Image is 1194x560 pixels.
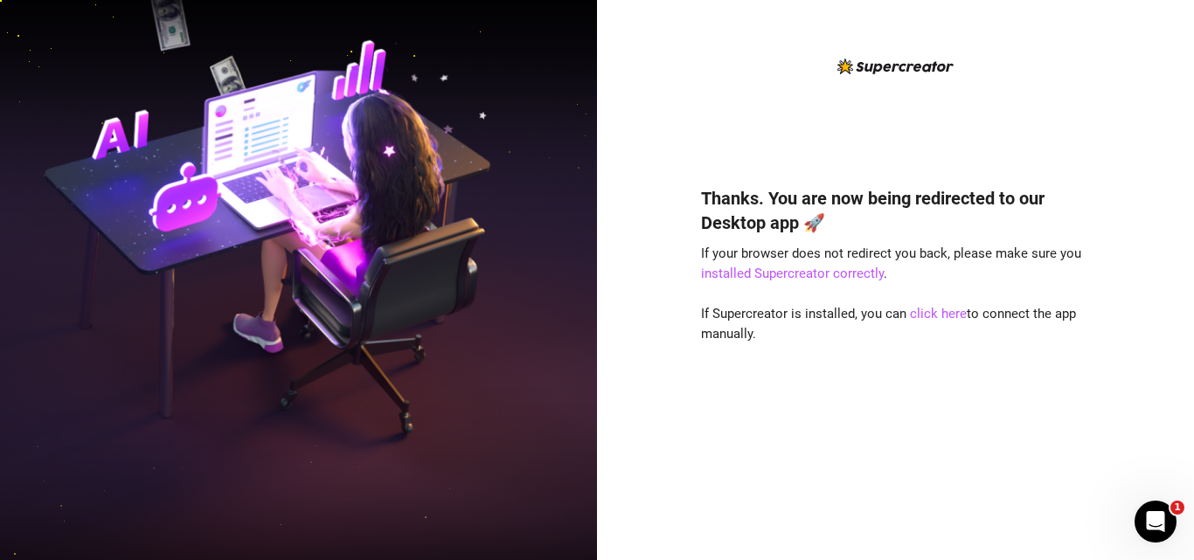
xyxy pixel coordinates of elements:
h4: Thanks. You are now being redirected to our Desktop app 🚀 [701,186,1091,235]
img: logo-BBDzfeDw.svg [837,59,954,74]
span: 1 [1170,501,1184,515]
span: If your browser does not redirect you back, please make sure you . [701,245,1081,282]
a: installed Supercreator correctly [701,266,884,281]
span: If Supercreator is installed, you can to connect the app manually. [701,306,1076,342]
iframe: Intercom live chat [1135,501,1177,543]
a: click here [910,306,967,321]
